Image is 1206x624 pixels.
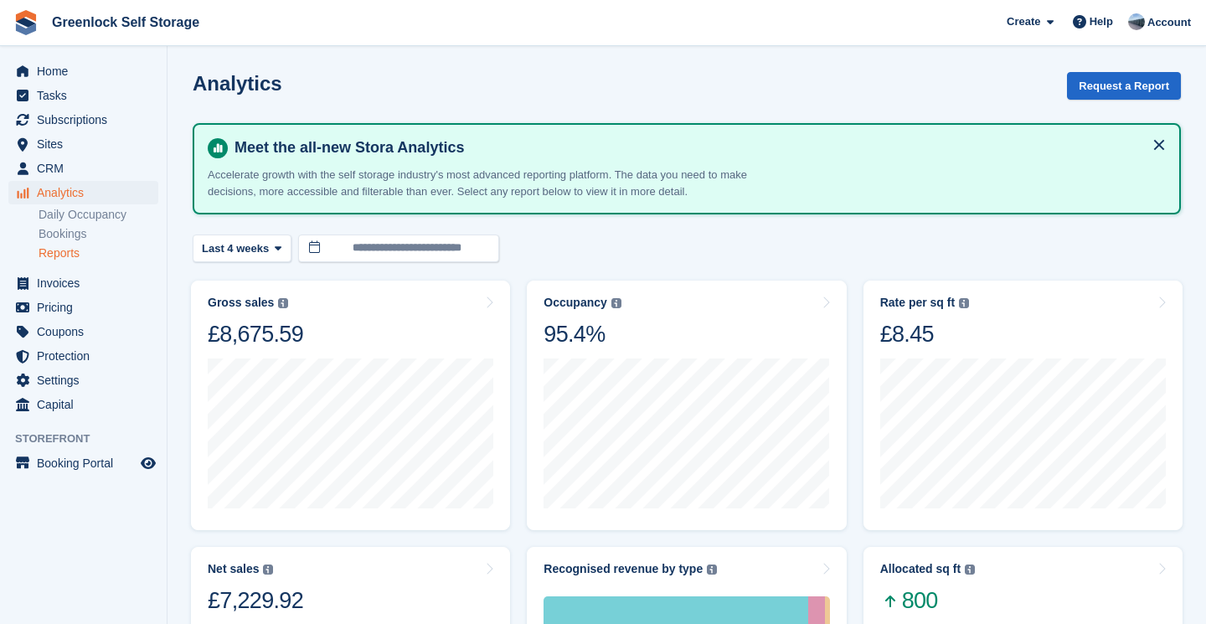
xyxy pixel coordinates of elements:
button: Last 4 weeks [193,235,291,262]
a: menu [8,132,158,156]
span: Invoices [37,271,137,295]
a: menu [8,369,158,392]
span: Home [37,59,137,83]
span: Sites [37,132,137,156]
span: Storefront [15,431,167,447]
img: icon-info-grey-7440780725fd019a000dd9b08b2336e03edf1995a4989e88bcd33f0948082b44.svg [707,565,717,575]
span: Coupons [37,320,137,343]
div: Rate per sq ft [880,296,955,310]
span: Capital [37,393,137,416]
span: Create [1007,13,1040,30]
div: Net sales [208,562,259,576]
a: Preview store [138,453,158,473]
a: Daily Occupancy [39,207,158,223]
a: menu [8,451,158,475]
div: £8.45 [880,320,969,348]
a: menu [8,84,158,107]
div: Recognised revenue by type [544,562,703,576]
span: Pricing [37,296,137,319]
img: icon-info-grey-7440780725fd019a000dd9b08b2336e03edf1995a4989e88bcd33f0948082b44.svg [611,298,621,308]
span: Last 4 weeks [202,240,269,257]
h4: Meet the all-new Stora Analytics [228,138,1166,157]
a: menu [8,157,158,180]
span: Booking Portal [37,451,137,475]
h2: Analytics [193,72,282,95]
a: menu [8,393,158,416]
span: Subscriptions [37,108,137,132]
span: 800 [880,586,975,615]
a: menu [8,344,158,368]
span: Tasks [37,84,137,107]
img: icon-info-grey-7440780725fd019a000dd9b08b2336e03edf1995a4989e88bcd33f0948082b44.svg [278,298,288,308]
p: Accelerate growth with the self storage industry's most advanced reporting platform. The data you... [208,167,794,199]
span: Account [1147,14,1191,31]
span: Settings [37,369,137,392]
div: Gross sales [208,296,274,310]
span: CRM [37,157,137,180]
a: Bookings [39,226,158,242]
a: menu [8,59,158,83]
a: menu [8,181,158,204]
img: Jamie Hamilton [1128,13,1145,30]
a: menu [8,320,158,343]
a: menu [8,271,158,295]
span: Protection [37,344,137,368]
a: menu [8,296,158,319]
span: Analytics [37,181,137,204]
a: Greenlock Self Storage [45,8,206,36]
div: Allocated sq ft [880,562,961,576]
img: icon-info-grey-7440780725fd019a000dd9b08b2336e03edf1995a4989e88bcd33f0948082b44.svg [965,565,975,575]
a: menu [8,108,158,132]
button: Request a Report [1067,72,1181,100]
img: icon-info-grey-7440780725fd019a000dd9b08b2336e03edf1995a4989e88bcd33f0948082b44.svg [959,298,969,308]
span: Help [1090,13,1113,30]
img: stora-icon-8386f47178a22dfd0bd8f6a31ec36ba5ce8667c1dd55bd0f319d3a0aa187defe.svg [13,10,39,35]
div: 95.4% [544,320,621,348]
div: Occupancy [544,296,606,310]
img: icon-info-grey-7440780725fd019a000dd9b08b2336e03edf1995a4989e88bcd33f0948082b44.svg [263,565,273,575]
div: £7,229.92 [208,586,303,615]
a: Reports [39,245,158,261]
div: £8,675.59 [208,320,303,348]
